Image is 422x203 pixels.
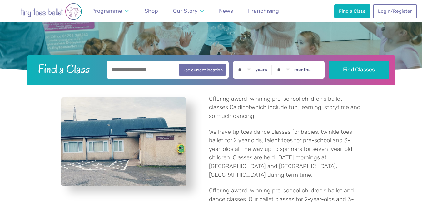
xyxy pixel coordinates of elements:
[145,7,158,14] span: Shop
[209,128,361,180] p: We have tip toes dance classes for babies, twinkle toes ballet for 2 year olds, talent toes for p...
[88,4,132,18] a: Programme
[91,7,122,14] span: Programme
[170,4,207,18] a: Our Story
[373,4,417,18] a: Login/Register
[219,7,233,14] span: News
[255,67,267,73] label: years
[61,97,186,186] a: View full-size image
[209,95,361,121] p: Offering award-winning pre-school children's ballet classes Caldicotwhich include fun, learning, ...
[173,7,198,14] span: Our Story
[216,4,236,18] a: News
[142,4,161,18] a: Shop
[294,67,311,73] label: months
[7,3,95,20] img: tiny toes ballet
[329,61,389,79] button: Find Classes
[245,4,282,18] a: Franchising
[334,4,370,18] a: Find a Class
[248,7,279,14] span: Franchising
[33,61,102,77] h2: Find a Class
[179,64,226,76] button: Use current location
